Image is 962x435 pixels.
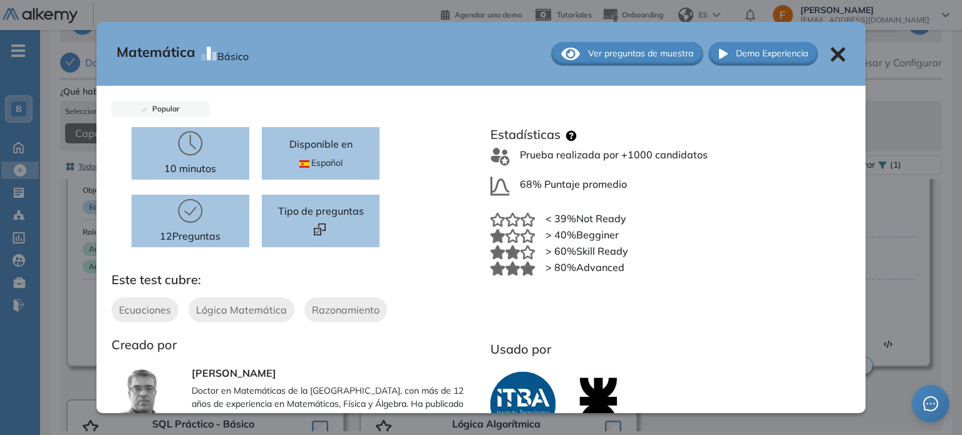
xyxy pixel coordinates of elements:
[520,177,627,196] span: 68% Puntaje promedio
[111,272,481,287] h3: Este test cubre:
[147,104,180,113] span: Popular
[736,47,808,60] span: Demo Experiencia
[299,156,343,170] span: Español
[576,245,628,257] span: Skill Ready
[576,212,626,225] span: Not Ready
[546,228,576,241] span: > 40%
[546,245,576,257] span: > 60%
[111,337,481,352] h3: Creado por
[299,160,309,168] img: ESP
[160,228,220,243] p: 12 Preguntas
[289,136,353,151] p: Disponible en
[278,203,364,218] span: Tipo de preguntas
[196,302,287,317] span: Lógica Matemática
[520,147,708,166] span: Prueba realizada por +1000 candidatos
[164,161,216,176] p: 10 minutos
[490,342,841,357] h3: Usado por
[119,302,171,317] span: Ecuaciones
[116,42,195,66] span: Matemática
[899,375,962,435] div: Widget de chat
[588,47,693,60] span: Ver preguntas de muestra
[490,127,561,142] h3: Estadísticas
[576,228,619,241] span: Begginer
[192,367,481,379] h3: [PERSON_NAME]
[546,212,576,225] span: < 39%
[576,261,624,274] span: Advanced
[217,44,249,64] div: Básico
[546,261,576,274] span: > 80%
[899,375,962,435] iframe: Chat Widget
[312,302,380,317] span: Razonamiento
[314,223,326,235] img: Format test logo
[111,367,177,432] img: author-avatar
